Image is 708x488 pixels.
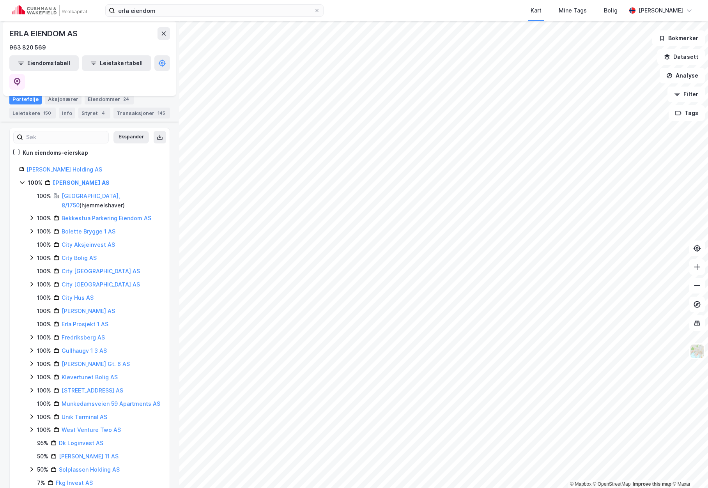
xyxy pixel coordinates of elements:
a: Improve this map [633,481,671,487]
div: 100% [37,227,51,236]
a: City Hus AS [62,294,94,301]
div: Mine Tags [559,6,587,15]
div: 100% [37,373,51,382]
div: 100% [37,346,51,355]
div: Kun eiendoms-eierskap [23,148,88,157]
div: 145 [156,109,167,117]
img: Z [690,344,704,359]
div: Info [59,108,75,118]
a: [PERSON_NAME] 11 AS [59,453,119,460]
a: [PERSON_NAME] Holding AS [27,166,102,173]
button: Bokmerker [652,30,705,46]
a: West Venture Two AS [62,426,121,433]
div: 100% [37,280,51,289]
div: Styret [78,108,110,118]
div: Leietakere [9,108,56,118]
button: Tags [669,105,705,121]
a: Fkg Invest AS [56,479,93,486]
input: Søk [23,131,108,143]
a: City [GEOGRAPHIC_DATA] AS [62,268,140,274]
div: 50% [37,465,48,474]
a: [PERSON_NAME] Gt. 6 AS [62,361,130,367]
img: cushman-wakefield-realkapital-logo.202ea83816669bd177139c58696a8fa1.svg [12,5,87,16]
div: Kart [531,6,542,15]
div: Eiendommer [85,94,134,104]
button: Filter [667,87,705,102]
div: 100% [37,399,51,408]
iframe: Chat Widget [669,451,708,488]
div: 100% [37,240,51,249]
a: Gullhaugv 1 3 AS [62,347,107,354]
div: ( hjemmelshaver ) [62,191,160,210]
div: 100% [37,425,51,435]
div: 100% [37,306,51,316]
a: [PERSON_NAME] AS [53,179,110,186]
a: City Bolig AS [62,255,97,261]
div: 100% [37,412,51,422]
button: Datasett [657,49,705,65]
div: 100% [37,386,51,395]
a: Erla Prosjekt 1 AS [62,321,108,327]
div: 100% [37,267,51,276]
div: 963 820 569 [9,43,46,52]
div: 150 [42,109,53,117]
a: [PERSON_NAME] AS [62,308,115,314]
div: ERLA EIENDOM AS [9,27,79,40]
input: Søk på adresse, matrikkel, gårdeiere, leietakere eller personer [115,5,314,16]
div: 4 [99,109,107,117]
a: Solplassen Holding AS [59,466,120,473]
div: 7% [37,478,45,488]
a: City [GEOGRAPHIC_DATA] AS [62,281,140,288]
a: Unik Terminal AS [62,414,107,420]
a: City Aksjeinvest AS [62,241,115,248]
div: [PERSON_NAME] [639,6,683,15]
a: Bolette Brygge 1 AS [62,228,115,235]
a: OpenStreetMap [593,481,631,487]
div: Portefølje [9,94,42,104]
a: Mapbox [570,481,591,487]
div: 100% [37,214,51,223]
div: 95% [37,438,48,448]
div: Transaksjoner [113,108,170,118]
button: Ekspander [113,131,149,143]
div: 100% [28,178,42,187]
button: Leietakertabell [82,55,151,71]
a: Dk Loginvest AS [59,440,103,446]
div: 100% [37,359,51,369]
div: Kontrollprogram for chat [669,451,708,488]
button: Eiendomstabell [9,55,79,71]
div: Aksjonærer [45,94,81,104]
a: Munkedamsveien 59 Apartments AS [62,400,160,407]
div: 24 [122,95,131,103]
div: 100% [37,333,51,342]
a: Bekkestua Parkering Eiendom AS [62,215,151,221]
a: Fredriksberg AS [62,334,105,341]
a: [STREET_ADDRESS] AS [62,387,123,394]
div: 100% [37,320,51,329]
div: 100% [37,191,51,201]
a: [GEOGRAPHIC_DATA], 8/1750 [62,193,120,209]
a: Kløvertunet Bolig AS [62,374,118,380]
div: Bolig [604,6,618,15]
button: Analyse [660,68,705,83]
div: 50% [37,452,48,461]
div: 100% [37,253,51,263]
div: 100% [37,293,51,302]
